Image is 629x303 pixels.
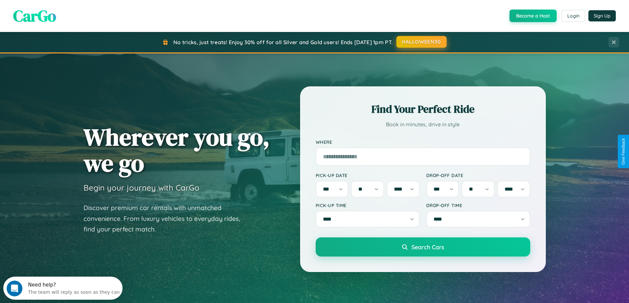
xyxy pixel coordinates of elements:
[426,202,530,208] label: Drop-off Time
[173,39,393,45] span: No tricks, just treats! Enjoy 30% off for all Silver and Gold users! Ends [DATE] 1pm PT.
[316,202,420,208] label: Pick-up Time
[316,139,530,145] label: Where
[84,183,199,193] h3: Begin your journey with CarGo
[509,10,557,22] button: Become a Host
[25,11,117,18] div: The team will reply as soon as they can
[562,10,585,22] button: Login
[3,277,122,300] iframe: Intercom live chat discovery launcher
[411,243,444,251] span: Search Cars
[7,281,22,296] iframe: Intercom live chat
[621,138,626,165] div: Give Feedback
[316,120,530,129] p: Book in minutes, drive in style
[397,36,447,48] button: HALLOWEEN30
[316,172,420,178] label: Pick-up Date
[84,202,249,235] p: Discover premium car rentals with unmatched convenience. From luxury vehicles to everyday rides, ...
[426,172,530,178] label: Drop-off Date
[588,10,616,21] button: Sign Up
[13,5,56,27] span: CarGo
[25,6,117,11] div: Need help?
[84,124,270,176] h1: Wherever you go, we go
[316,237,530,257] button: Search Cars
[316,102,530,116] h2: Find Your Perfect Ride
[3,3,123,21] div: Open Intercom Messenger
